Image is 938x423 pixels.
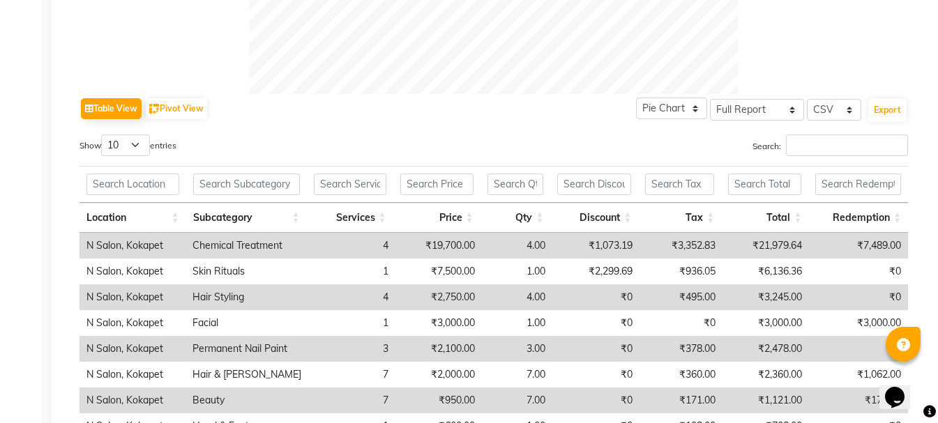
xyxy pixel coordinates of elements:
[640,233,722,259] td: ₹3,352.83
[482,362,552,387] td: 7.00
[640,259,722,284] td: ₹936.05
[309,233,395,259] td: 4
[482,233,552,259] td: 4.00
[809,259,908,284] td: ₹0
[80,310,186,336] td: N Salon, Kokapet
[640,362,722,387] td: ₹360.00
[193,174,300,195] input: Search Subcategory
[186,203,307,233] th: Subcategory: activate to sort column ascending
[80,203,186,233] th: Location: activate to sort column ascending
[146,98,207,119] button: Pivot View
[487,174,544,195] input: Search Qty
[552,310,640,336] td: ₹0
[395,336,483,362] td: ₹2,100.00
[640,284,722,310] td: ₹495.00
[640,336,722,362] td: ₹378.00
[809,336,908,362] td: ₹0
[400,174,474,195] input: Search Price
[186,336,309,362] td: Permanent Nail Paint
[552,336,640,362] td: ₹0
[186,362,309,387] td: Hair & [PERSON_NAME]
[728,174,801,195] input: Search Total
[723,336,810,362] td: ₹2,478.00
[395,233,483,259] td: ₹19,700.00
[482,259,552,284] td: 1.00
[552,233,640,259] td: ₹1,073.19
[809,284,908,310] td: ₹0
[809,387,908,413] td: ₹177.00
[550,203,638,233] th: Discount: activate to sort column ascending
[723,362,810,387] td: ₹2,360.00
[482,387,552,413] td: 7.00
[309,387,395,413] td: 7
[809,362,908,387] td: ₹1,062.00
[186,284,309,310] td: Hair Styling
[723,233,810,259] td: ₹21,979.64
[101,134,150,156] select: Showentries
[80,284,186,310] td: N Salon, Kokapet
[309,336,395,362] td: 3
[809,310,908,336] td: ₹3,000.00
[395,259,483,284] td: ₹7,500.00
[752,134,908,156] label: Search:
[640,387,722,413] td: ₹171.00
[640,310,722,336] td: ₹0
[645,174,714,195] input: Search Tax
[80,233,186,259] td: N Salon, Kokapet
[786,134,908,156] input: Search:
[80,259,186,284] td: N Salon, Kokapet
[309,259,395,284] td: 1
[481,203,551,233] th: Qty: activate to sort column ascending
[80,134,176,156] label: Show entries
[721,203,808,233] th: Total: activate to sort column ascending
[557,174,631,195] input: Search Discount
[80,336,186,362] td: N Salon, Kokapet
[723,259,810,284] td: ₹6,136.36
[309,362,395,387] td: 7
[868,98,907,122] button: Export
[314,174,386,195] input: Search Services
[149,104,160,114] img: pivot.png
[186,233,309,259] td: Chemical Treatment
[395,362,483,387] td: ₹2,000.00
[81,98,142,119] button: Table View
[395,284,483,310] td: ₹2,750.00
[482,284,552,310] td: 4.00
[552,259,640,284] td: ₹2,299.69
[186,310,309,336] td: Facial
[552,362,640,387] td: ₹0
[309,310,395,336] td: 1
[723,284,810,310] td: ₹3,245.00
[393,203,481,233] th: Price: activate to sort column ascending
[879,367,924,409] iframe: chat widget
[186,259,309,284] td: Skin Rituals
[552,387,640,413] td: ₹0
[815,174,901,195] input: Search Redemption
[395,387,483,413] td: ₹950.00
[638,203,721,233] th: Tax: activate to sort column ascending
[186,387,309,413] td: Beauty
[86,174,179,195] input: Search Location
[482,336,552,362] td: 3.00
[552,284,640,310] td: ₹0
[309,284,395,310] td: 4
[307,203,393,233] th: Services: activate to sort column ascending
[395,310,483,336] td: ₹3,000.00
[809,233,908,259] td: ₹7,489.00
[80,362,186,387] td: N Salon, Kokapet
[723,310,810,336] td: ₹3,000.00
[80,387,186,413] td: N Salon, Kokapet
[482,310,552,336] td: 1.00
[808,203,908,233] th: Redemption: activate to sort column ascending
[723,387,810,413] td: ₹1,121.00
